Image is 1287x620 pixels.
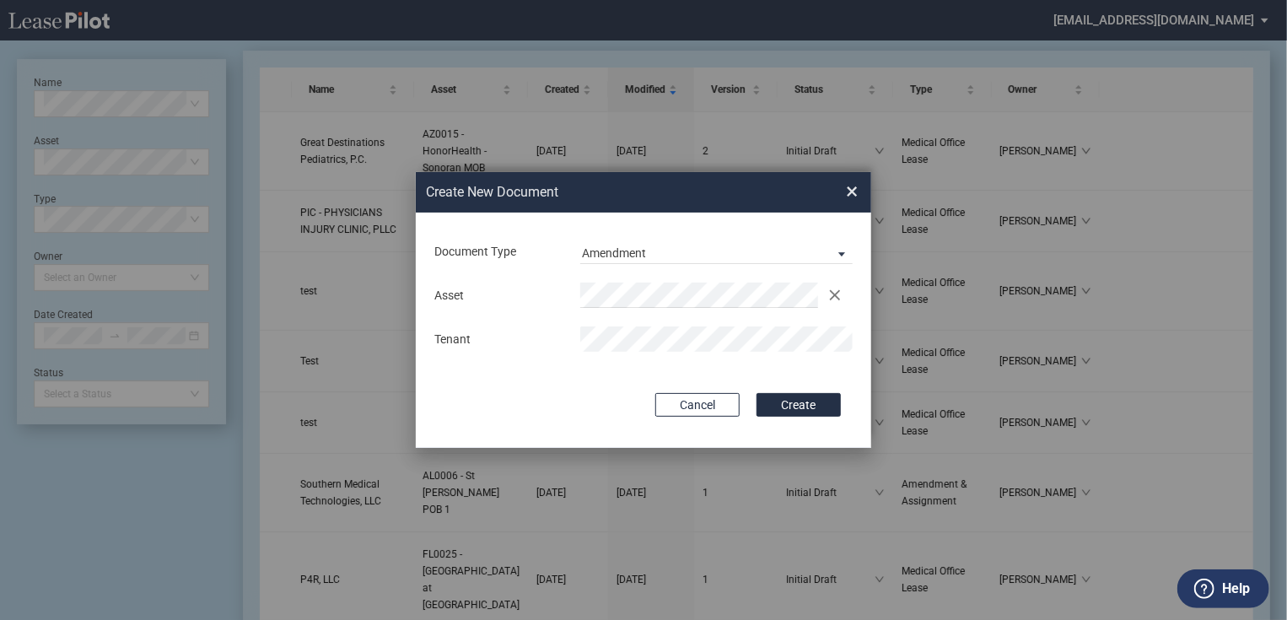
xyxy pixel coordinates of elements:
div: Document Type [424,244,570,261]
div: Tenant [424,332,570,348]
div: Amendment [582,246,646,260]
div: Asset [424,288,570,305]
md-select: Document Type: Amendment [580,239,853,264]
button: Cancel [655,393,740,417]
h2: Create New Document [426,183,785,202]
md-dialog: Create New ... [416,172,871,449]
span: × [846,178,858,205]
label: Help [1222,578,1250,600]
button: Create [757,393,841,417]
